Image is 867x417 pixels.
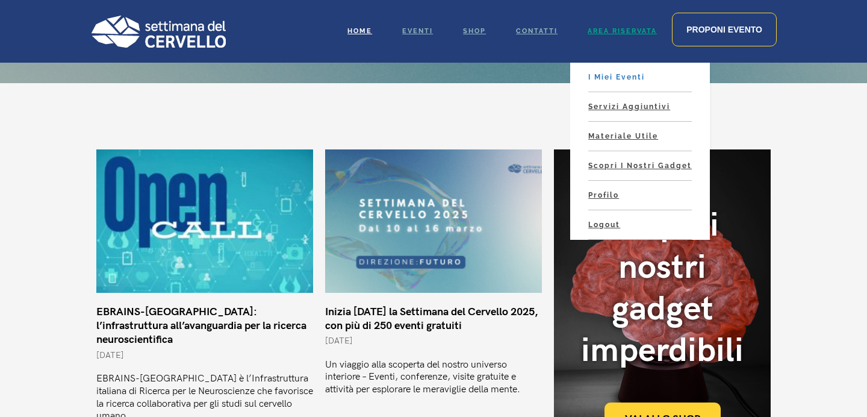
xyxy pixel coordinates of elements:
[516,27,558,35] span: Contatti
[402,27,433,35] span: Eventi
[588,92,692,122] a: Servizi aggiuntivi
[588,122,692,151] a: Materiale utile
[325,336,353,346] span: [DATE]
[588,132,658,140] span: Materiale utile
[588,102,670,111] span: Servizi aggiuntivi
[90,15,226,48] img: Logo
[96,306,306,346] a: EBRAINS-[GEOGRAPHIC_DATA]: l’infrastruttura all’avanguardia per la ricerca neuroscientifica
[347,27,372,35] span: Home
[463,27,486,35] span: Shop
[325,359,542,397] p: Un viaggio alla scoperta del nostro universo interiore – Eventi, conferenze, visite gratuite e at...
[588,63,692,92] a: I miei eventi
[588,191,619,199] span: Profilo
[588,151,692,181] a: Scopri i nostri gadget
[588,210,692,240] a: Logout
[672,13,777,46] a: Proponi evento
[581,205,744,372] div: Scopri i nostri gadget imperdibili
[588,27,657,35] span: Area Riservata
[325,306,538,332] a: Inizia [DATE] la Settimana del Cervello 2025, con più di 250 eventi gratuiti
[588,73,645,81] span: I miei eventi
[588,181,692,210] a: Profilo
[588,161,692,170] span: Scopri i nostri gadget
[686,25,762,34] span: Proponi evento
[588,221,620,229] span: Logout
[96,350,124,360] span: [DATE]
